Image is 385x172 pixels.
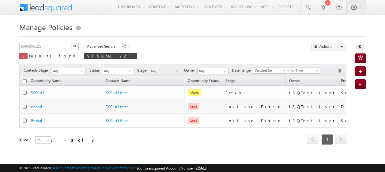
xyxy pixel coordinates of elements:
[102,68,131,74] span: Any
[31,78,61,83] span: Opportunity Name
[185,77,222,85] a: Opportunity Status
[89,68,102,73] span: Status
[338,77,357,85] a: Product
[225,78,235,83] span: Stage
[22,53,25,58] span: 3
[253,68,287,74] a: Created On
[289,78,300,83] span: Owner
[23,79,27,83] input: Check all records
[19,22,72,32] span: Manage Policies
[225,104,283,109] div: Lost and Expired
[28,77,64,85] a: Opportunity Name
[19,137,30,142] div: Show
[289,90,335,96] div: LSQTest User
[222,77,238,85] a: Stage
[73,45,76,48] img: Search
[220,68,228,74] a: Show All Items
[197,166,206,170] span: 55613
[88,166,111,170] a: Terms of Service
[307,135,318,144] a: prev
[137,68,149,73] span: Stage
[311,43,346,50] button: Actions
[149,68,178,74] span: Any
[225,90,283,96] div: Fresh
[87,44,117,49] span: Advanced Search
[30,104,42,109] a: second
[289,104,335,109] div: LSQTest User
[188,103,199,110] span: Lost
[24,68,50,73] span: Contacts Stage
[87,53,128,58] span: 9096856122
[30,118,42,123] a: Sheetal
[30,90,44,95] a: EXICust1
[322,134,333,145] span: 1
[50,136,94,143] div: 1 - 3 of 3
[105,104,128,109] a: EXICust1 three
[105,118,128,123] a: EXICust1 three
[51,68,83,74] span: Any
[289,68,320,74] a: All Time
[184,68,197,73] span: Owner
[105,90,128,95] a: EXICust1 three
[253,68,285,73] span: Created On
[112,166,136,170] a: Acceptable Use
[149,68,180,74] a: Any
[29,53,78,58] span: results found
[102,77,133,85] span: Contacts Name
[232,68,253,73] span: Date Range
[188,117,199,124] span: Lost
[102,68,133,74] a: Any
[197,68,228,74] input: Type to Search
[62,166,87,170] a: Contact Support
[341,78,354,83] span: Product
[335,135,346,144] a: next
[225,118,283,123] div: Lost and Expired
[19,165,206,171] span: © 2025 LeadSquared | | | | |
[36,137,52,143] span: 25
[289,68,318,73] span: All Time
[53,166,62,170] a: About
[51,68,85,74] a: Any
[188,89,202,96] span: Open
[35,136,51,144] a: 25
[289,118,335,123] div: LSQTest User
[137,166,206,170] span: Your Leadsquared Account Number is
